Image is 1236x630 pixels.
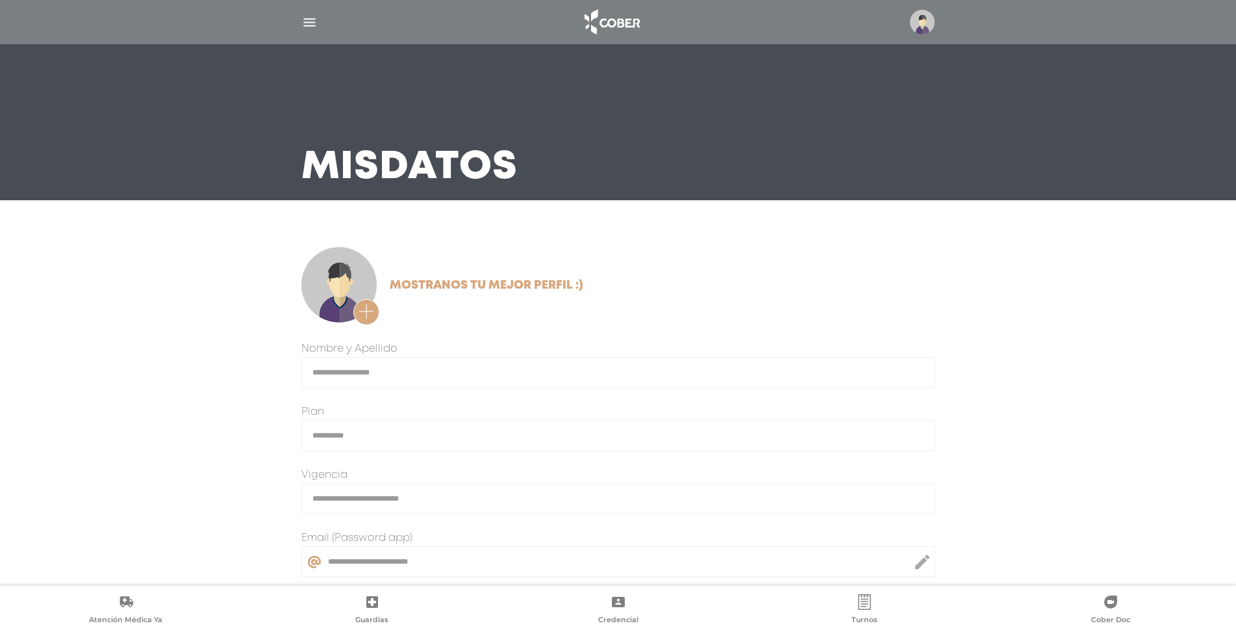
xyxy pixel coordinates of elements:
span: Turnos [851,615,877,627]
img: Cober_menu-lines-white.svg [301,14,318,31]
h2: Mostranos tu mejor perfil :) [390,279,583,293]
a: Cober Doc [987,594,1233,627]
a: Credencial [495,594,741,627]
label: Email (Password app) [301,531,412,546]
img: profile-placeholder.svg [910,10,935,34]
label: Vigencia [301,467,347,483]
img: logo_cober_home-white.png [577,7,646,38]
span: Cober Doc [1091,615,1130,627]
span: Credencial [598,615,638,627]
a: Guardias [249,594,495,627]
a: Turnos [741,594,987,627]
span: Atención Médica Ya [89,615,162,627]
span: Guardias [355,615,388,627]
h3: Mis Datos [301,151,518,185]
a: Atención Médica Ya [3,594,249,627]
label: Nombre y Apellido [301,341,397,357]
label: Plan [301,404,324,420]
